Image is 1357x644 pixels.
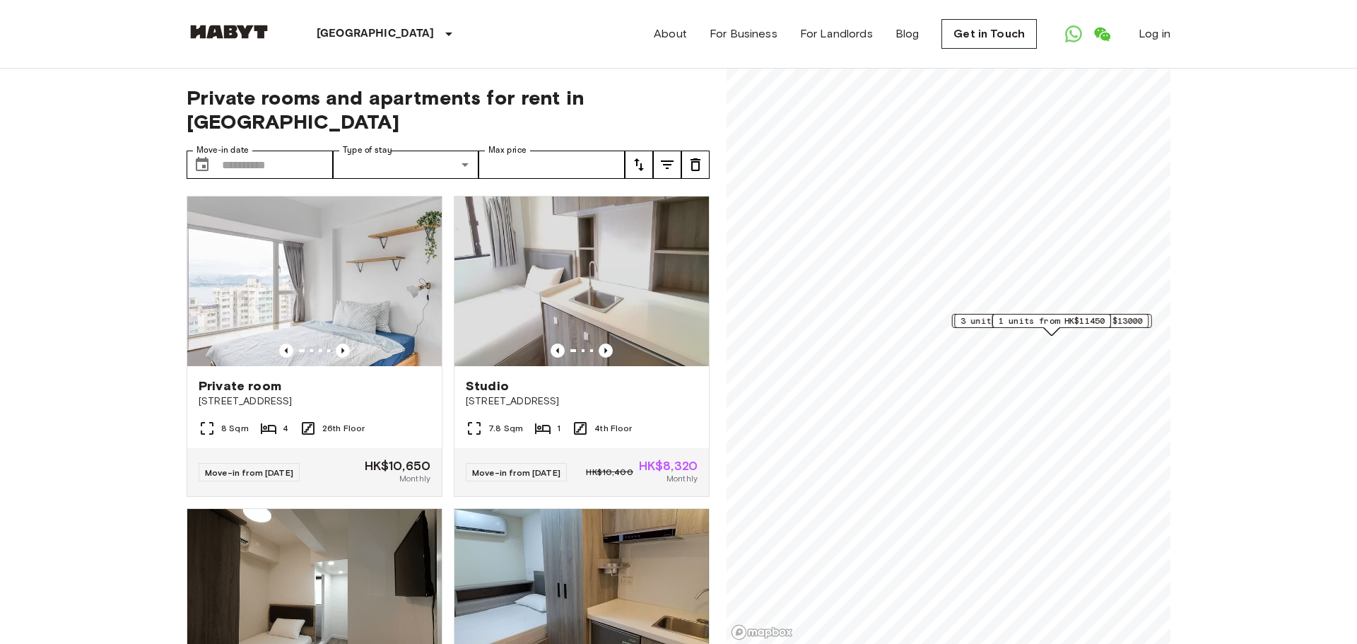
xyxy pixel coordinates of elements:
[551,344,565,358] button: Previous image
[941,19,1037,49] a: Get in Touch
[187,86,710,134] span: Private rooms and apartments for rent in [GEOGRAPHIC_DATA]
[205,467,293,478] span: Move-in from [DATE]
[488,422,523,435] span: 7.8 Sqm
[221,422,249,435] span: 8 Sqm
[961,315,1142,327] span: 3 units from [GEOGRAPHIC_DATA]$13000
[466,394,698,409] span: [STREET_ADDRESS]
[399,472,430,485] span: Monthly
[488,144,527,156] label: Max price
[800,25,873,42] a: For Landlords
[895,25,920,42] a: Blog
[466,377,509,394] span: Studio
[681,151,710,179] button: tune
[279,344,293,358] button: Previous image
[365,459,430,472] span: HK$10,650
[954,314,1149,336] div: Map marker
[999,315,1105,327] span: 1 units from HK$11450
[710,25,777,42] a: For Business
[317,25,435,42] p: [GEOGRAPHIC_DATA]
[283,422,288,435] span: 4
[454,197,709,366] img: Marketing picture of unit HK-01-067-027-01
[187,25,271,39] img: Habyt
[1088,20,1116,48] a: Open WeChat
[1139,25,1170,42] a: Log in
[952,314,1152,336] div: Map marker
[187,196,442,497] a: Marketing picture of unit HK-01-028-001-02Previous imagePrevious imagePrivate room[STREET_ADDRESS...
[343,144,392,156] label: Type of stay
[336,344,350,358] button: Previous image
[472,467,560,478] span: Move-in from [DATE]
[625,151,653,179] button: tune
[666,472,698,485] span: Monthly
[454,196,710,497] a: Marketing picture of unit HK-01-067-027-01Previous imagePrevious imageStudio[STREET_ADDRESS]7.8 S...
[654,25,687,42] a: About
[639,459,698,472] span: HK$8,320
[188,151,216,179] button: Choose date
[196,144,249,156] label: Move-in date
[199,377,281,394] span: Private room
[1059,20,1088,48] a: Open WhatsApp
[322,422,365,435] span: 26th Floor
[594,422,632,435] span: 4th Floor
[731,624,793,640] a: Mapbox logo
[586,466,633,479] span: HK$10,400
[187,197,442,366] img: Marketing picture of unit HK-01-028-001-02
[599,344,613,358] button: Previous image
[199,394,430,409] span: [STREET_ADDRESS]
[653,151,681,179] button: tune
[992,314,1111,336] div: Map marker
[557,422,560,435] span: 1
